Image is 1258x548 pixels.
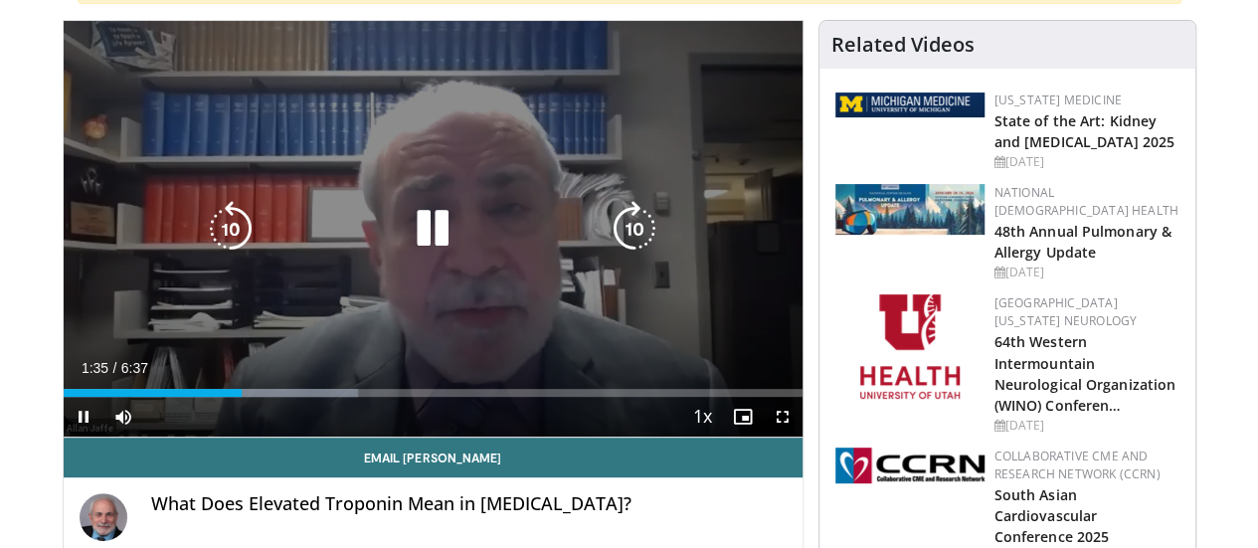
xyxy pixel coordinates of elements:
img: a04ee3ba-8487-4636-b0fb-5e8d268f3737.png.150x105_q85_autocrop_double_scale_upscale_version-0.2.png [835,448,985,483]
a: Collaborative CME and Research Network (CCRN) [994,448,1161,482]
div: [DATE] [994,153,1179,171]
button: Enable picture-in-picture mode [723,397,763,437]
img: Avatar [80,493,127,541]
button: Fullscreen [763,397,803,437]
div: [DATE] [994,264,1179,281]
button: Playback Rate [683,397,723,437]
div: Progress Bar [64,389,803,397]
a: [GEOGRAPHIC_DATA][US_STATE] Neurology [994,294,1137,329]
a: 48th Annual Pulmonary & Allergy Update [994,222,1171,262]
a: Email [PERSON_NAME] [64,438,803,477]
a: South Asian Cardiovascular Conference 2025 [994,485,1110,546]
a: [US_STATE] Medicine [994,91,1122,108]
img: f6362829-b0a3-407d-a044-59546adfd345.png.150x105_q85_autocrop_double_scale_upscale_version-0.2.png [860,294,960,399]
button: Pause [64,397,103,437]
a: National [DEMOGRAPHIC_DATA] Health [994,184,1178,219]
img: b90f5d12-84c1-472e-b843-5cad6c7ef911.jpg.150x105_q85_autocrop_double_scale_upscale_version-0.2.jpg [835,184,985,235]
h4: What Does Elevated Troponin Mean in [MEDICAL_DATA]? [151,493,787,515]
a: 64th Western Intermountain Neurological Organization (WINO) Conferen… [994,332,1176,414]
h4: Related Videos [831,33,975,57]
span: 6:37 [121,360,148,376]
div: [DATE] [994,417,1179,435]
img: 5ed80e7a-0811-4ad9-9c3a-04de684f05f4.png.150x105_q85_autocrop_double_scale_upscale_version-0.2.png [835,92,985,117]
button: Mute [103,397,143,437]
a: State of the Art: Kidney and [MEDICAL_DATA] 2025 [994,111,1174,151]
span: / [113,360,117,376]
video-js: Video Player [64,21,803,438]
span: 1:35 [82,360,108,376]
